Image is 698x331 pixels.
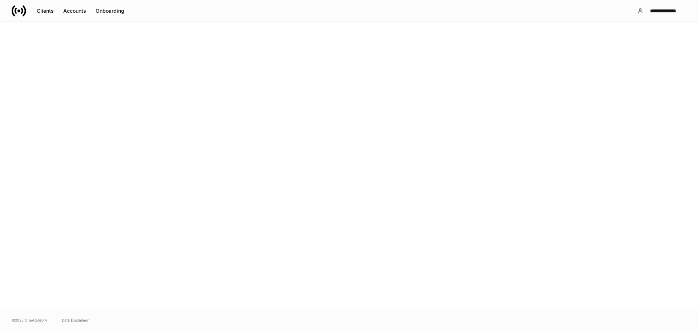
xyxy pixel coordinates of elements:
button: Accounts [59,5,91,17]
span: © 2025 OneAdvisory [12,317,47,323]
button: Clients [32,5,59,17]
div: Clients [37,7,54,15]
a: Data Disclaimer [62,317,89,323]
div: Onboarding [96,7,124,15]
button: Onboarding [91,5,129,17]
div: Accounts [63,7,86,15]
